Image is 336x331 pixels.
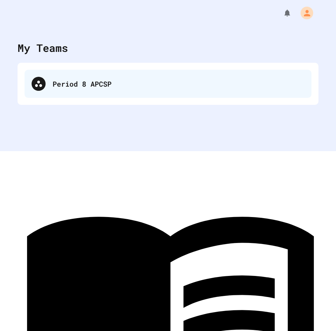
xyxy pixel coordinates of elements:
div: My Account [293,5,315,21]
div: Period 8 APCSP [25,70,311,98]
div: My Notifications [270,7,293,19]
div: Period 8 APCSP [53,79,304,89]
div: My Teams [18,40,68,56]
